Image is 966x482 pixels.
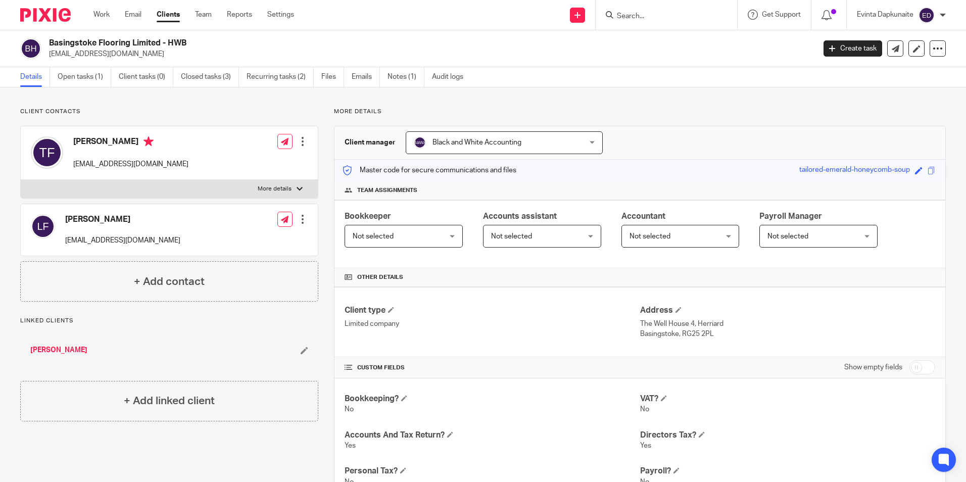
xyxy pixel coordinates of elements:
p: [EMAIL_ADDRESS][DOMAIN_NAME] [65,235,180,246]
input: Search [616,12,707,21]
a: Settings [267,10,294,20]
a: Team [195,10,212,20]
a: Email [125,10,141,20]
img: svg%3E [31,136,63,169]
a: Audit logs [432,67,471,87]
a: Emails [352,67,380,87]
p: Client contacts [20,108,318,116]
span: Accountant [621,212,665,220]
h4: Client type [345,305,640,316]
span: No [640,406,649,413]
a: Closed tasks (3) [181,67,239,87]
span: Yes [640,442,651,449]
h4: Personal Tax? [345,466,640,476]
p: More details [258,185,292,193]
img: svg%3E [919,7,935,23]
h4: + Add linked client [124,393,215,409]
span: Accounts assistant [483,212,557,220]
a: Client tasks (0) [119,67,173,87]
span: Bookkeeper [345,212,391,220]
p: The Well House 4, Herriard [640,319,935,329]
p: Basingstoke, RG25 2PL [640,329,935,339]
span: Payroll Manager [759,212,822,220]
span: Other details [357,273,403,281]
p: [EMAIL_ADDRESS][DOMAIN_NAME] [49,49,808,59]
span: Team assignments [357,186,417,195]
a: Reports [227,10,252,20]
span: Not selected [491,233,532,240]
h4: + Add contact [134,274,205,290]
span: Get Support [762,11,801,18]
h4: CUSTOM FIELDS [345,364,640,372]
span: Not selected [630,233,670,240]
img: svg%3E [414,136,426,149]
h4: Payroll? [640,466,935,476]
img: Pixie [20,8,71,22]
p: Master code for secure communications and files [342,165,516,175]
p: More details [334,108,946,116]
img: svg%3E [31,214,55,238]
p: Evinta Dapkunaite [857,10,913,20]
h3: Client manager [345,137,396,148]
h4: [PERSON_NAME] [73,136,188,149]
h4: VAT? [640,394,935,404]
a: Files [321,67,344,87]
p: Linked clients [20,317,318,325]
p: Limited company [345,319,640,329]
p: [EMAIL_ADDRESS][DOMAIN_NAME] [73,159,188,169]
a: [PERSON_NAME] [30,345,87,355]
a: Clients [157,10,180,20]
a: Notes (1) [388,67,424,87]
div: tailored-emerald-honeycomb-soup [799,165,910,176]
a: Create task [824,40,882,57]
span: Yes [345,442,356,449]
a: Recurring tasks (2) [247,67,314,87]
h4: [PERSON_NAME] [65,214,180,225]
img: svg%3E [20,38,41,59]
h2: Basingstoke Flooring Limited - HWB [49,38,656,49]
a: Work [93,10,110,20]
span: Not selected [767,233,808,240]
a: Open tasks (1) [58,67,111,87]
h4: Directors Tax? [640,430,935,441]
h4: Accounts And Tax Return? [345,430,640,441]
span: Not selected [353,233,394,240]
h4: Bookkeeping? [345,394,640,404]
span: No [345,406,354,413]
i: Primary [143,136,154,147]
span: Black and White Accounting [432,139,521,146]
label: Show empty fields [844,362,902,372]
a: Details [20,67,50,87]
h4: Address [640,305,935,316]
